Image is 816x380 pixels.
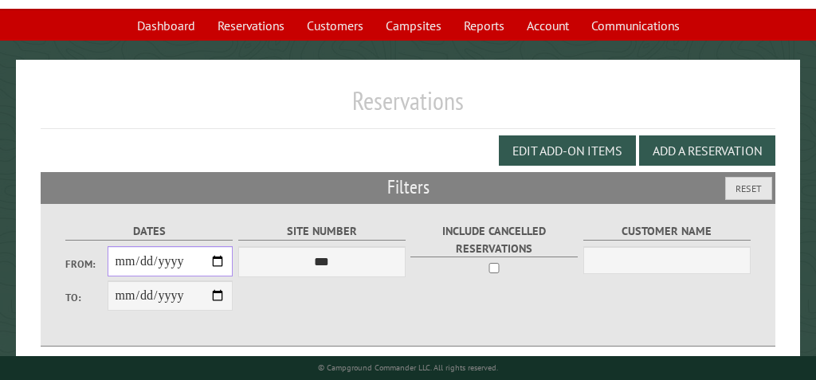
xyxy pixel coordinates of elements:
[65,222,233,241] label: Dates
[127,10,205,41] a: Dashboard
[517,10,579,41] a: Account
[297,10,373,41] a: Customers
[41,85,775,129] h1: Reservations
[376,10,451,41] a: Campsites
[639,135,775,166] button: Add a Reservation
[318,362,498,373] small: © Campground Commander LLC. All rights reserved.
[238,222,406,241] label: Site Number
[65,290,108,305] label: To:
[499,135,636,166] button: Edit Add-on Items
[41,172,775,202] h2: Filters
[583,222,751,241] label: Customer Name
[454,10,514,41] a: Reports
[208,10,294,41] a: Reservations
[582,10,689,41] a: Communications
[410,222,578,257] label: Include Cancelled Reservations
[65,257,108,272] label: From:
[725,177,772,200] button: Reset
